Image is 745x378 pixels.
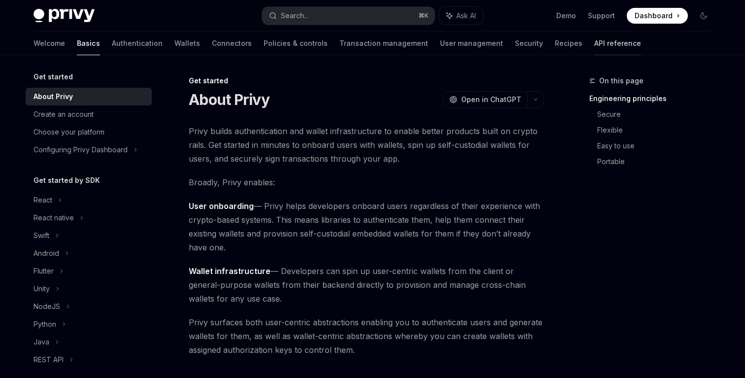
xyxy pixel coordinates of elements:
[189,199,544,254] span: — Privy helps developers onboard users regardless of their experience with crypto-based systems. ...
[34,265,54,277] div: Flutter
[77,32,100,55] a: Basics
[281,10,308,22] div: Search...
[34,354,64,366] div: REST API
[515,32,543,55] a: Security
[34,283,50,295] div: Unity
[34,194,52,206] div: React
[34,318,56,330] div: Python
[264,32,328,55] a: Policies & controls
[627,8,688,24] a: Dashboard
[26,88,152,105] a: About Privy
[189,91,270,108] h1: About Privy
[34,32,65,55] a: Welcome
[34,91,73,103] div: About Privy
[34,126,104,138] div: Choose your platform
[597,106,719,122] a: Secure
[597,154,719,170] a: Portable
[189,201,254,211] strong: User onboarding
[189,315,544,357] span: Privy surfaces both user-centric abstractions enabling you to authenticate users and generate wal...
[461,95,521,104] span: Open in ChatGPT
[597,122,719,138] a: Flexible
[34,301,60,312] div: NodeJS
[339,32,428,55] a: Transaction management
[34,108,94,120] div: Create an account
[112,32,163,55] a: Authentication
[443,91,527,108] button: Open in ChatGPT
[696,8,711,24] button: Toggle dark mode
[456,11,476,21] span: Ask AI
[34,247,59,259] div: Android
[34,144,128,156] div: Configuring Privy Dashboard
[34,174,100,186] h5: Get started by SDK
[440,7,483,25] button: Ask AI
[26,105,152,123] a: Create an account
[440,32,503,55] a: User management
[189,175,544,189] span: Broadly, Privy enables:
[34,9,95,23] img: dark logo
[34,336,49,348] div: Java
[189,264,544,306] span: — Developers can spin up user-centric wallets from the client or general-purpose wallets from the...
[418,12,429,20] span: ⌘ K
[556,11,576,21] a: Demo
[635,11,673,21] span: Dashboard
[597,138,719,154] a: Easy to use
[588,11,615,21] a: Support
[262,7,435,25] button: Search...⌘K
[555,32,582,55] a: Recipes
[189,124,544,166] span: Privy builds authentication and wallet infrastructure to enable better products built on crypto r...
[34,230,49,241] div: Swift
[589,91,719,106] a: Engineering principles
[34,212,74,224] div: React native
[34,71,73,83] h5: Get started
[189,76,544,86] div: Get started
[599,75,643,87] span: On this page
[212,32,252,55] a: Connectors
[174,32,200,55] a: Wallets
[26,123,152,141] a: Choose your platform
[594,32,641,55] a: API reference
[189,266,271,276] strong: Wallet infrastructure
